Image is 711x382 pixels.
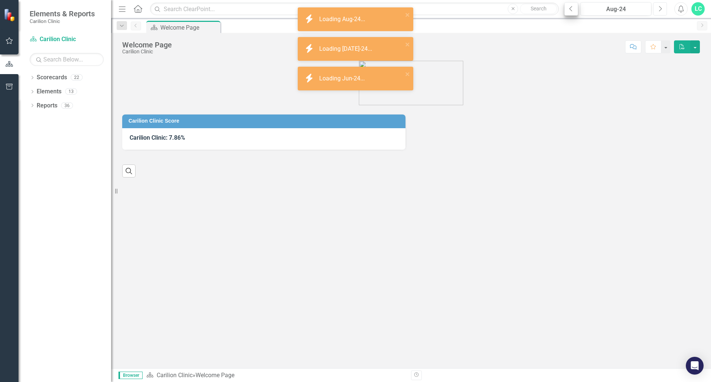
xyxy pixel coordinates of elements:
a: Scorecards [37,73,67,82]
button: Aug-24 [580,2,651,16]
a: Reports [37,102,57,110]
span: Carilion Clinic: 7.86% [130,134,185,141]
button: LC [691,2,705,16]
input: Search ClearPoint... [150,3,559,16]
div: Loading Jun-24... [319,74,367,83]
div: Carilion Clinic [122,49,172,54]
small: Carilion Clinic [30,18,95,24]
div: Welcome Page [160,23,218,32]
a: Carilion Clinic [157,372,193,379]
div: Open Intercom Messenger [686,357,704,375]
div: Welcome Page [122,41,172,49]
button: close [405,70,410,78]
button: Search [520,4,557,14]
div: Loading Aug-24... [319,15,367,24]
span: Browser [118,372,143,379]
div: 22 [71,74,83,81]
div: 36 [61,102,73,109]
div: Loading [DATE]-24... [319,45,374,53]
div: 13 [65,89,77,95]
input: Search Below... [30,53,104,66]
span: Search [531,6,547,11]
a: Carilion Clinic [30,35,104,44]
h3: Carilion Clinic Score [128,118,402,124]
div: Welcome Page [196,372,234,379]
div: » [146,371,405,380]
button: close [405,10,410,19]
span: Elements & Reports [30,9,95,18]
a: Elements [37,87,61,96]
button: close [405,40,410,49]
img: ClearPoint Strategy [4,9,17,21]
div: Aug-24 [583,5,649,14]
